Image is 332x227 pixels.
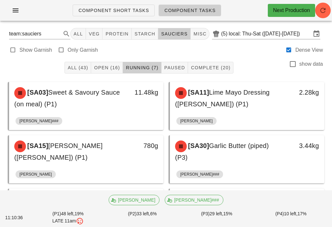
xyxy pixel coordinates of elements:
[91,62,123,73] button: Open (16)
[61,211,75,216] span: 48 left,
[19,47,52,53] label: Show Garnish
[134,31,155,36] span: starch
[136,211,150,216] span: 33 left,
[161,31,188,36] span: sauciers
[19,170,52,178] span: [PERSON_NAME]
[191,28,209,40] button: misc
[273,7,310,14] div: Next Production
[4,213,31,222] div: 11:10:36
[73,5,155,16] a: Component Short Tasks
[125,65,158,70] span: Running (7)
[132,28,158,40] button: starch
[128,87,158,98] div: 11.48kg
[164,65,185,70] span: Paused
[102,28,131,40] button: protein
[78,8,149,13] span: Component Short Tasks
[105,31,128,36] span: protein
[70,28,86,40] button: All
[14,89,120,108] span: Sweet & Savoury Sauce (on meal) (P1)
[295,47,323,53] label: Dense View
[175,89,270,108] span: Lime Mayo Dressing ([PERSON_NAME]) (P1)
[26,142,48,149] span: [SA15]
[86,28,103,40] button: veg
[68,47,98,53] label: Only Garnish
[73,31,83,36] span: All
[187,89,209,96] span: [SA11]
[128,140,158,151] div: 780g
[31,209,105,226] div: (P1) 19%
[65,62,91,73] button: All (43)
[123,62,161,73] button: Running (7)
[67,65,88,70] span: All (43)
[180,209,254,226] div: (P3) 15%
[289,140,319,151] div: 3.44kg
[26,89,48,96] span: [SA03]
[94,65,120,70] span: Open (16)
[169,195,219,205] span: [PERSON_NAME]###
[159,5,221,16] a: Component Tasks
[158,28,191,40] button: sauciers
[193,31,207,36] span: misc
[210,211,223,216] span: 29 left,
[161,62,188,73] button: Paused
[187,142,209,149] span: [SA30]
[89,31,100,36] span: veg
[113,195,155,205] span: [PERSON_NAME]
[254,209,328,226] div: (P4) 17%
[180,117,213,125] span: [PERSON_NAME]
[180,170,219,178] span: [PERSON_NAME]###
[299,61,323,67] label: show data
[188,62,233,73] button: Complete (20)
[105,209,180,226] div: (P2) 6%
[175,142,269,161] span: Garlic Butter (piped) (P3)
[19,117,58,125] span: [PERSON_NAME]###
[191,65,231,70] span: Complete (20)
[32,217,104,225] div: LATE 11am
[164,8,216,13] span: Component Tasks
[289,87,319,98] div: 2.28kg
[14,142,103,161] span: [PERSON_NAME] ([PERSON_NAME]) (P1)
[221,31,229,37] div: (5)
[284,211,298,216] span: 10 left,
